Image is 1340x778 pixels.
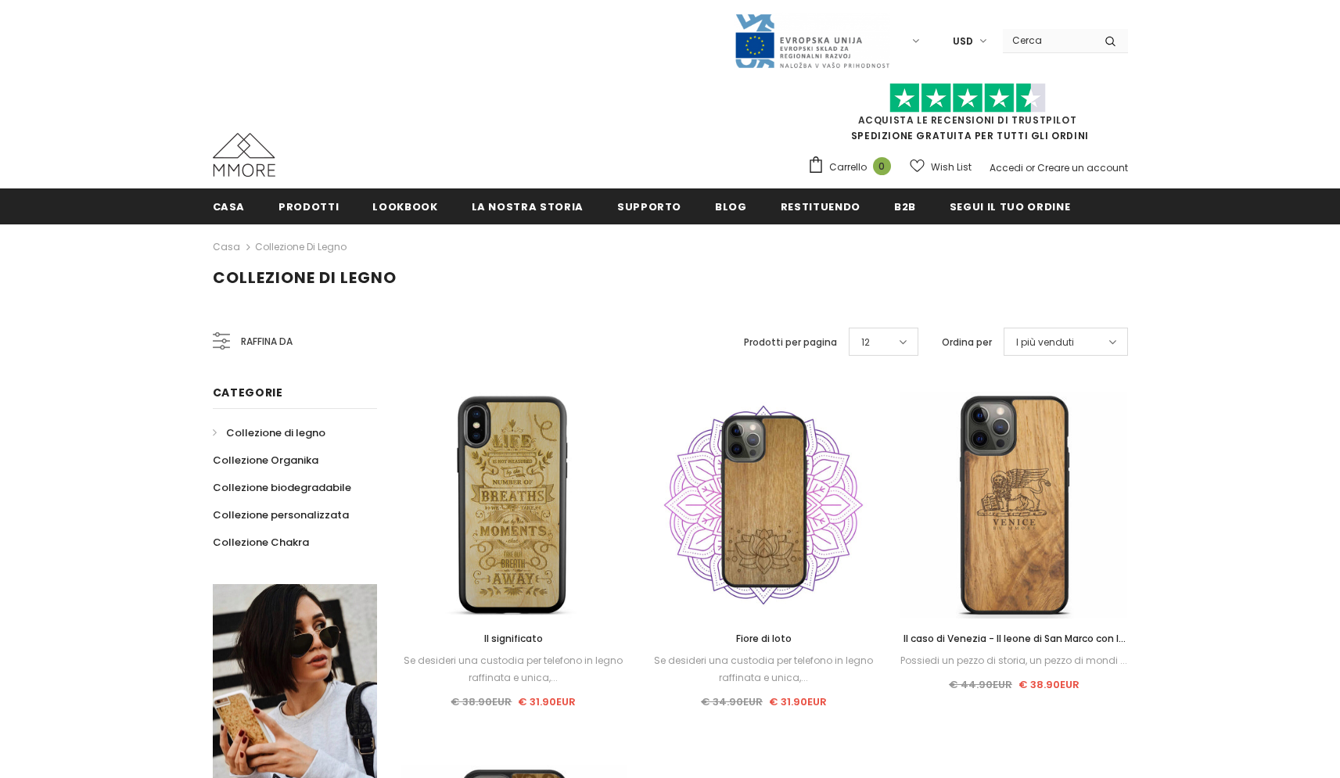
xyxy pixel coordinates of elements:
span: I più venduti [1016,335,1074,350]
span: Collezione Chakra [213,535,309,550]
a: Il caso di Venezia - Il leone di San Marco con la scritta [900,630,1127,647]
span: Blog [715,199,747,214]
a: Casa [213,188,246,224]
a: Collezione di legno [213,419,325,446]
span: Restituendo [781,199,860,214]
span: 12 [861,335,870,350]
span: Collezione di legno [213,267,397,289]
span: Prodotti [278,199,339,214]
div: Se desideri una custodia per telefono in legno raffinata e unica,... [401,652,627,687]
span: Categorie [213,385,283,400]
a: B2B [894,188,916,224]
a: Collezione di legno [255,240,347,253]
span: € 31.90EUR [518,694,576,709]
a: Javni Razpis [734,34,890,47]
span: Casa [213,199,246,214]
span: Fiore di loto [736,632,792,645]
a: Accedi [990,161,1023,174]
a: Collezione Chakra [213,529,309,556]
span: Carrello [829,160,867,175]
span: La nostra storia [472,199,584,214]
label: Ordina per [942,335,992,350]
img: Fidati di Pilot Stars [889,83,1046,113]
span: Collezione Organika [213,453,318,468]
a: Fiore di loto [650,630,877,647]
a: La nostra storia [472,188,584,224]
span: € 38.90EUR [451,694,512,709]
span: Collezione di legno [226,425,325,440]
a: Lookbook [372,188,437,224]
div: Possiedi un pezzo di storia, un pezzo di mondi ... [900,652,1127,669]
span: € 38.90EUR [1018,677,1080,692]
span: € 44.90EUR [949,677,1012,692]
input: Search Site [1003,29,1093,52]
a: Segui il tuo ordine [950,188,1070,224]
span: SPEDIZIONE GRATUITA PER TUTTI GLI ORDINI [807,90,1128,142]
span: Collezione biodegradabile [213,480,351,495]
span: Il caso di Venezia - Il leone di San Marco con la scritta [904,632,1126,662]
img: Casi MMORE [213,133,275,177]
a: Wish List [910,153,972,181]
a: Creare un account [1037,161,1128,174]
div: Se desideri una custodia per telefono in legno raffinata e unica,... [650,652,877,687]
label: Prodotti per pagina [744,335,837,350]
span: Lookbook [372,199,437,214]
a: Il significato [401,630,627,647]
span: or [1026,161,1035,174]
a: Collezione personalizzata [213,501,349,529]
a: supporto [617,188,681,224]
span: € 31.90EUR [769,694,827,709]
a: Acquista le recensioni di TrustPilot [858,113,1077,127]
span: Segui il tuo ordine [950,199,1070,214]
img: Javni Razpis [734,13,890,70]
span: Collezione personalizzata [213,507,349,522]
span: € 34.90EUR [701,694,763,709]
a: Restituendo [781,188,860,224]
a: Prodotti [278,188,339,224]
span: Il significato [484,632,543,645]
span: Raffina da [241,333,293,350]
span: supporto [617,199,681,214]
span: B2B [894,199,916,214]
a: Carrello 0 [807,156,899,179]
span: Wish List [931,160,972,175]
a: Casa [213,238,240,256]
a: Blog [715,188,747,224]
a: Collezione biodegradabile [213,474,351,501]
span: USD [953,34,973,49]
a: Collezione Organika [213,446,318,474]
span: 0 [873,157,891,175]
